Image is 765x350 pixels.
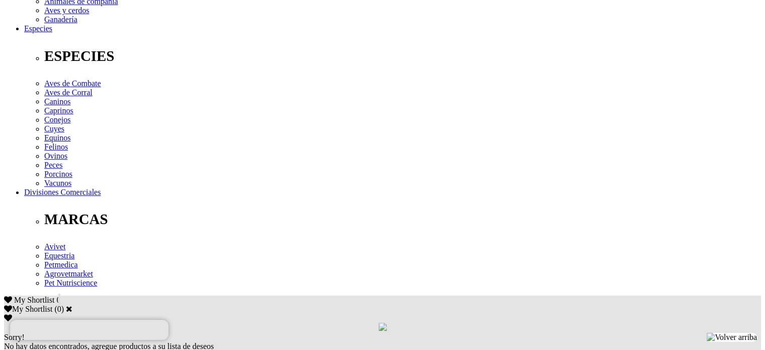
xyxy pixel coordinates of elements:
p: MARCAS [44,211,761,228]
a: Petmedica [44,260,78,269]
a: Ovinos [44,152,67,160]
a: Porcinos [44,170,72,178]
span: ( ) [54,305,64,313]
label: My Shortlist [4,305,52,313]
a: Agrovetmarket [44,269,93,278]
a: Cerrar [66,305,72,313]
a: Cuyes [44,124,64,133]
a: Equestria [44,251,74,260]
a: Avivet [44,242,65,251]
p: ESPECIES [44,48,761,64]
a: Equinos [44,133,70,142]
a: Aves de Corral [44,88,93,97]
img: Volver arriba [707,333,757,342]
a: Especies [24,24,52,33]
a: Aves y cerdos [44,6,89,15]
iframe: Brevo live chat [10,320,168,340]
a: Peces [44,161,62,169]
label: 0 [57,305,61,313]
span: 0 [56,296,60,304]
a: Aves de Combate [44,79,101,88]
a: Felinos [44,143,68,151]
a: Pet Nutriscience [44,278,97,287]
span: Sorry! [4,333,25,341]
a: Ganadería [44,15,77,24]
span: My Shortlist [14,296,54,304]
a: Caninos [44,97,70,106]
a: Conejos [44,115,70,124]
a: Vacunos [44,179,71,187]
a: Caprinos [44,106,73,115]
a: Divisiones Comerciales [24,188,101,196]
img: loading.gif [379,323,387,331]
